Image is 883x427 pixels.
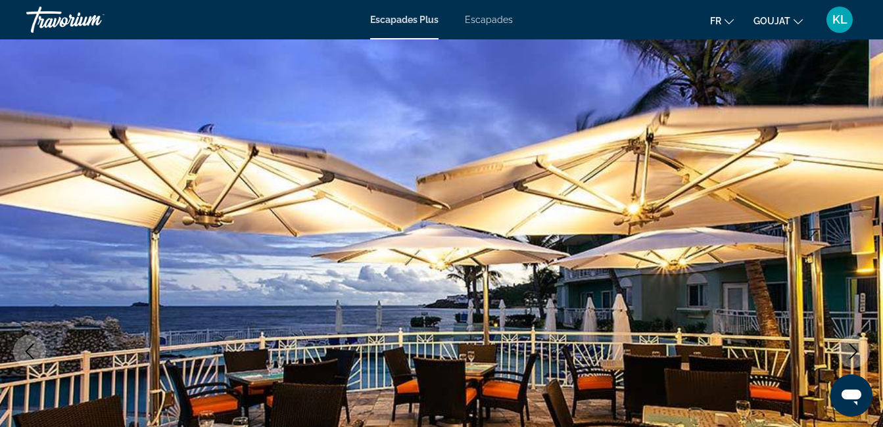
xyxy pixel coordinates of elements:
button: Changer de devise [753,11,803,30]
a: Escapades [465,14,513,25]
button: Menu utilisateur [823,6,857,34]
span: KL [832,13,847,26]
button: Image suivante [837,335,870,368]
button: Image précédente [13,335,46,368]
iframe: Bouton de lancement de la fenêtre de messagerie [830,374,872,416]
a: Escapades Plus [370,14,439,25]
span: GOUJAT [753,16,790,26]
span: Fr [710,16,721,26]
a: Travorium [26,3,158,37]
button: Changer la langue [710,11,734,30]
